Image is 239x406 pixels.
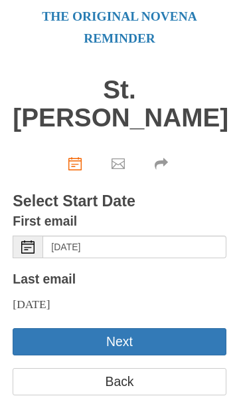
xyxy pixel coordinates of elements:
div: Click "Next" to confirm your start date first. [98,145,141,180]
button: Next [13,328,226,355]
div: Click "Next" to confirm your start date first. [141,145,185,180]
a: Back [13,368,226,395]
a: The original novena reminder [42,9,197,45]
a: Choose start date [55,145,98,180]
label: First email [13,210,77,232]
label: Last email [13,268,76,290]
h1: St. [PERSON_NAME] [13,76,226,132]
span: [DATE] [13,298,50,311]
h3: Select Start Date [13,193,226,210]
